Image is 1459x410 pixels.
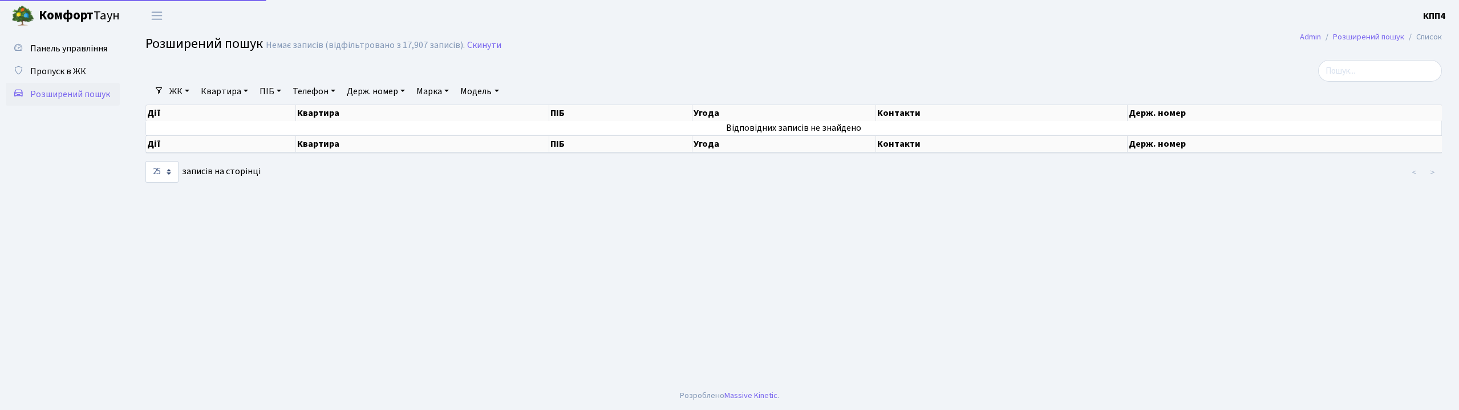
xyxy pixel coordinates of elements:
[876,105,1128,121] th: Контакти
[876,135,1128,152] th: Контакти
[1423,10,1445,22] b: КПП4
[30,42,107,55] span: Панель управління
[145,34,263,54] span: Розширений пошук
[724,389,777,401] a: Massive Kinetic
[412,82,453,101] a: Марка
[143,6,171,25] button: Переключити навігацію
[266,40,465,51] div: Немає записів (відфільтровано з 17,907 записів).
[146,135,296,152] th: Дії
[39,6,120,26] span: Таун
[342,82,410,101] a: Держ. номер
[30,65,86,78] span: Пропуск в ЖК
[549,105,692,121] th: ПІБ
[680,389,779,402] div: Розроблено .
[692,105,876,121] th: Угода
[1318,60,1442,82] input: Пошук...
[467,40,501,51] a: Скинути
[165,82,194,101] a: ЖК
[255,82,286,101] a: ПІБ
[692,135,876,152] th: Угода
[6,60,120,83] a: Пропуск в ЖК
[288,82,340,101] a: Телефон
[145,161,261,183] label: записів на сторінці
[1333,31,1404,43] a: Розширений пошук
[456,82,503,101] a: Модель
[145,161,179,183] select: записів на сторінці
[6,83,120,106] a: Розширений пошук
[30,88,110,101] span: Розширений пошук
[146,121,1442,135] td: Відповідних записів не знайдено
[296,105,549,121] th: Квартира
[11,5,34,27] img: logo.png
[6,37,120,60] a: Панель управління
[146,105,296,121] th: Дії
[296,135,549,152] th: Квартира
[1128,105,1442,121] th: Держ. номер
[1423,9,1445,23] a: КПП4
[1300,31,1321,43] a: Admin
[1283,25,1459,49] nav: breadcrumb
[196,82,253,101] a: Квартира
[1128,135,1442,152] th: Держ. номер
[39,6,94,25] b: Комфорт
[1404,31,1442,43] li: Список
[549,135,692,152] th: ПІБ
